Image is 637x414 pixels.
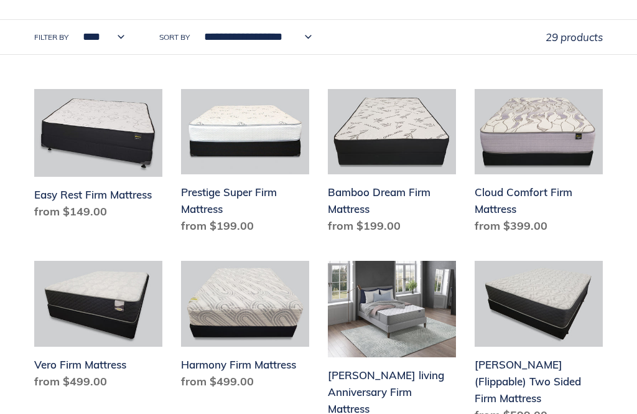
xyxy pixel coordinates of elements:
a: Easy Rest Firm Mattress [34,89,162,225]
span: 29 products [546,31,603,44]
label: Sort by [159,32,190,43]
label: Filter by [34,32,68,43]
a: Harmony Firm Mattress [181,261,309,394]
a: Prestige Super Firm Mattress [181,89,309,239]
a: Vero Firm Mattress [34,261,162,394]
a: Bamboo Dream Firm Mattress [328,89,456,239]
a: Cloud Comfort Firm Mattress [475,89,603,239]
